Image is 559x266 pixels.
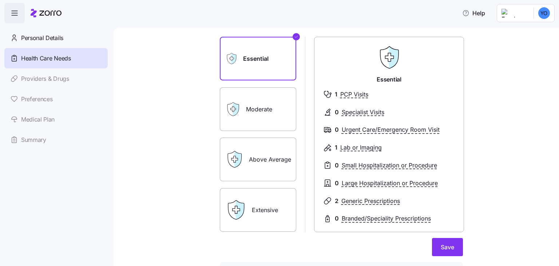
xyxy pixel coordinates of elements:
a: Providers & Drugs [4,68,108,89]
span: Essential [377,75,401,84]
span: Lab or Imaging [340,143,382,152]
span: Help [462,9,485,17]
span: Personal Details [21,33,63,43]
span: Branded/Speciality Prescriptions [342,214,431,223]
button: Save [432,238,463,256]
span: Specialist Visits [342,108,384,117]
span: Save [441,243,454,251]
a: Preferences [4,89,108,109]
label: Essential [220,37,296,80]
img: Employer logo [501,9,528,17]
span: Urgent Care/Emergency Room Visit [342,125,440,134]
label: Moderate [220,87,296,131]
span: 1 [335,143,337,152]
button: Help [456,6,491,20]
span: 0 [335,125,339,134]
a: Health Care Needs [4,48,108,68]
svg: Checkmark [294,32,298,41]
span: Generic Prescriptions [341,196,400,206]
span: PCP Visits [340,90,368,99]
span: 0 [335,214,339,223]
span: 1 [335,90,337,99]
span: Health Care Needs [21,54,71,63]
a: Personal Details [4,28,108,48]
img: 9b5deeee896ed50c006e2dad014b9ab0 [538,7,550,19]
span: 0 [335,179,339,188]
span: 2 [335,196,338,206]
a: Summary [4,130,108,150]
label: Extensive [220,188,296,232]
span: Small Hospitalization or Procedure [342,161,437,170]
a: Medical Plan [4,109,108,130]
span: Large Hospitalization or Procedure [342,179,438,188]
label: Above Average [220,138,296,181]
span: 0 [335,161,339,170]
span: 0 [335,108,339,117]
